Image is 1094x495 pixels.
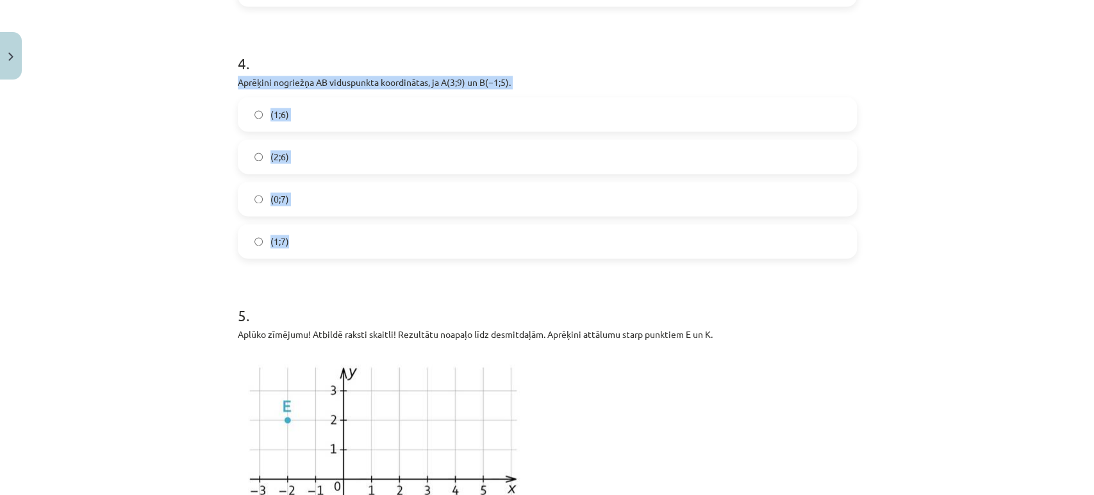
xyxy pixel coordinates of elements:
p: Aprēķini nogriežņa ﻿AB viduspunkta koordinātas, ja ﻿A(3;9) un ﻿B(−1;5). [238,76,857,89]
input: (2;6) [254,153,263,161]
p: Aplūko zīmējumu! Atbildē raksti skaitli! Rezultātu noapaļo līdz desmitdaļām. Aprēķini attālumu st... [238,328,857,341]
span: (1;6) [270,108,289,121]
span: (1;7) [270,235,289,248]
span: (0;7) [270,192,289,206]
span: (2;6) [270,150,289,164]
input: (0;7) [254,195,263,203]
input: (1;6) [254,110,263,119]
input: (1;7) [254,237,263,246]
h1: 4 . [238,32,857,72]
h1: 5 . [238,284,857,324]
img: icon-close-lesson-0947bae3869378f0d4975bcd49f059093ad1ed9edebbc8119c70593378902aed.svg [8,53,13,61]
